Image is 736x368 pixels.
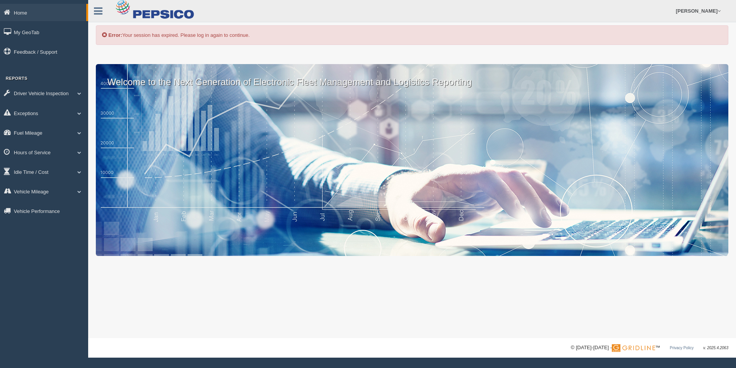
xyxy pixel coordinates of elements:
[96,25,728,45] div: Your session has expired. Please log in again to continue.
[670,346,693,350] a: Privacy Policy
[571,344,728,352] div: © [DATE]-[DATE] - ™
[612,344,655,352] img: Gridline
[108,32,122,38] b: Error:
[703,346,728,350] span: v. 2025.4.2063
[96,64,728,89] p: Welcome to the Next Generation of Electronic Fleet Management and Logistics Reporting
